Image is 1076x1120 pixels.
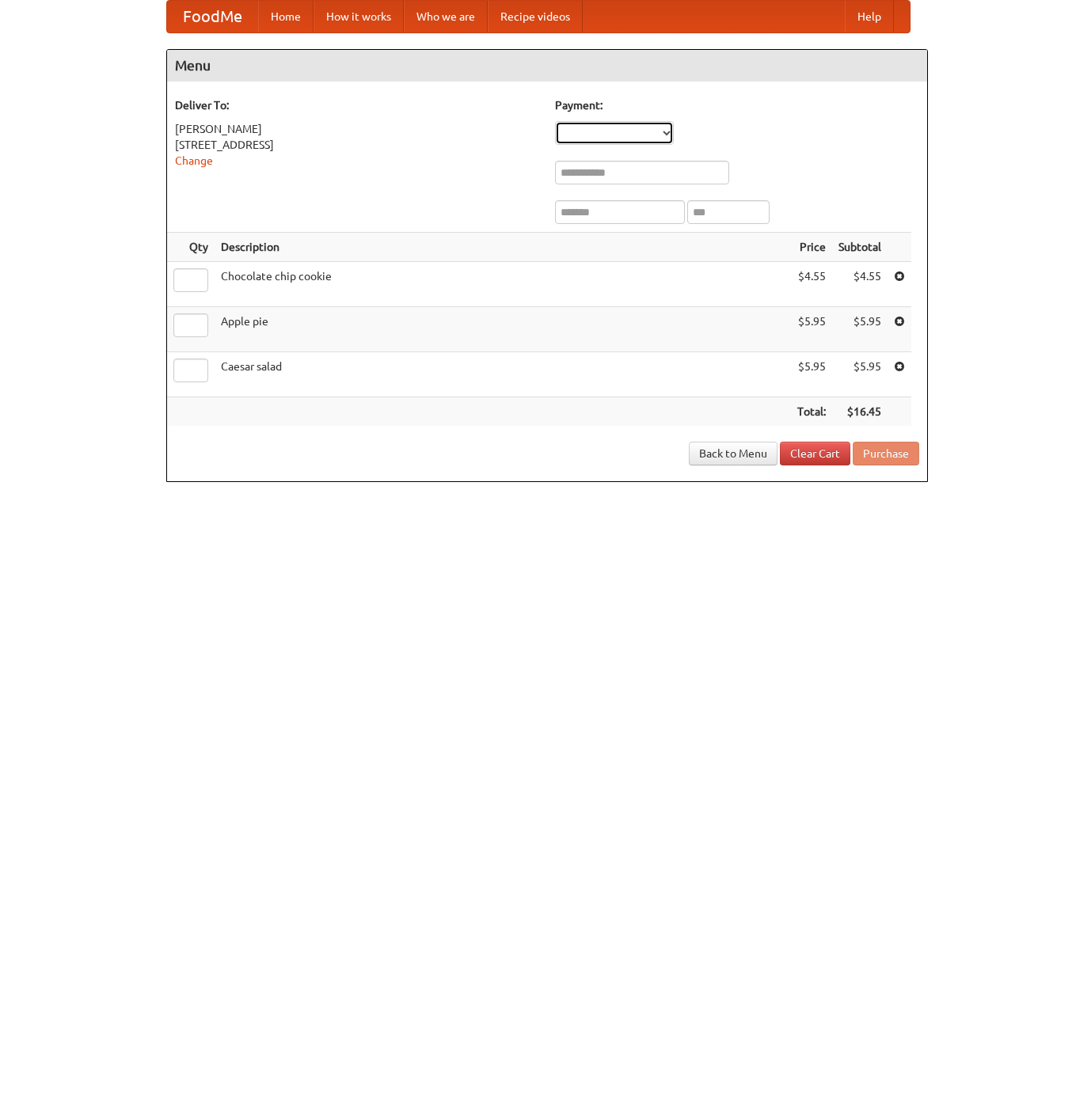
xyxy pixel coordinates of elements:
th: Price [791,233,832,262]
td: $5.95 [791,352,832,397]
td: Chocolate chip cookie [215,262,791,307]
a: Recipe videos [488,1,583,32]
td: $5.95 [832,352,888,397]
div: [PERSON_NAME] [175,121,539,137]
a: Back to Menu [689,442,778,465]
a: Home [258,1,314,32]
a: Clear Cart [780,442,850,465]
td: $4.55 [791,262,832,307]
td: $5.95 [832,307,888,352]
h4: Menu [167,50,927,82]
td: $4.55 [832,262,888,307]
td: Caesar salad [215,352,791,397]
td: $5.95 [791,307,832,352]
div: [STREET_ADDRESS] [175,137,539,153]
a: Change [175,154,213,167]
th: Qty [167,233,215,262]
th: Description [215,233,791,262]
a: How it works [314,1,404,32]
th: Total: [791,397,832,427]
h5: Payment: [555,97,919,113]
th: Subtotal [832,233,888,262]
td: Apple pie [215,307,791,352]
h5: Deliver To: [175,97,539,113]
a: Help [845,1,894,32]
button: Purchase [853,442,919,465]
a: Who we are [404,1,488,32]
a: FoodMe [167,1,258,32]
th: $16.45 [832,397,888,427]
